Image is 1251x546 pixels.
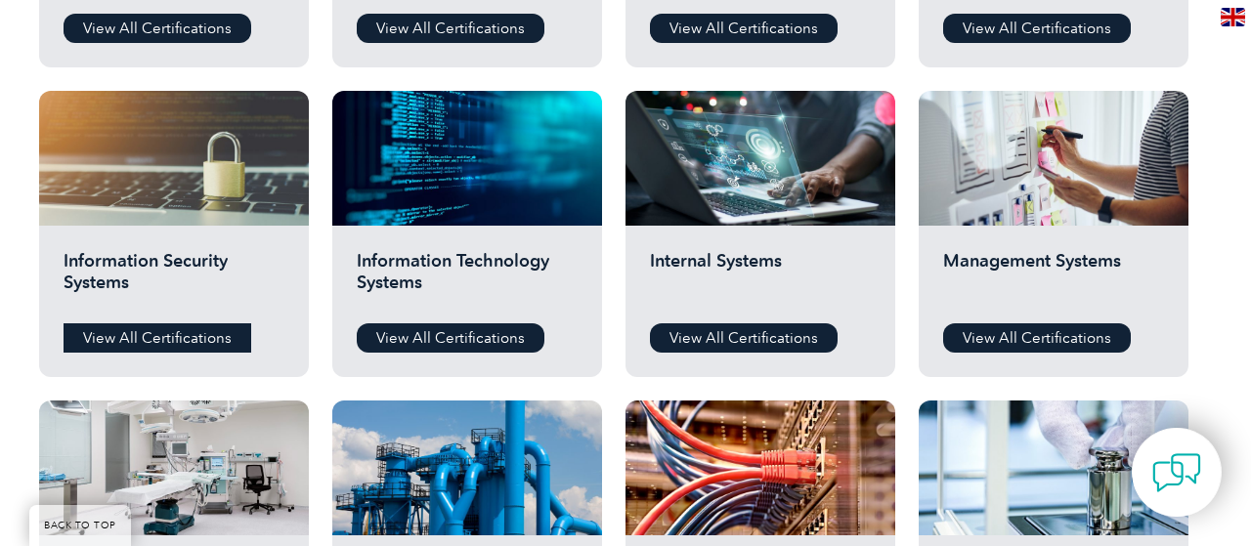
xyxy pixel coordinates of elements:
[650,14,838,43] a: View All Certifications
[29,505,131,546] a: BACK TO TOP
[357,14,544,43] a: View All Certifications
[357,323,544,353] a: View All Certifications
[943,250,1164,309] h2: Management Systems
[64,323,251,353] a: View All Certifications
[64,250,284,309] h2: Information Security Systems
[1152,448,1201,497] img: contact-chat.png
[650,323,838,353] a: View All Certifications
[1221,8,1245,26] img: en
[64,14,251,43] a: View All Certifications
[943,323,1131,353] a: View All Certifications
[357,250,578,309] h2: Information Technology Systems
[650,250,871,309] h2: Internal Systems
[943,14,1131,43] a: View All Certifications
